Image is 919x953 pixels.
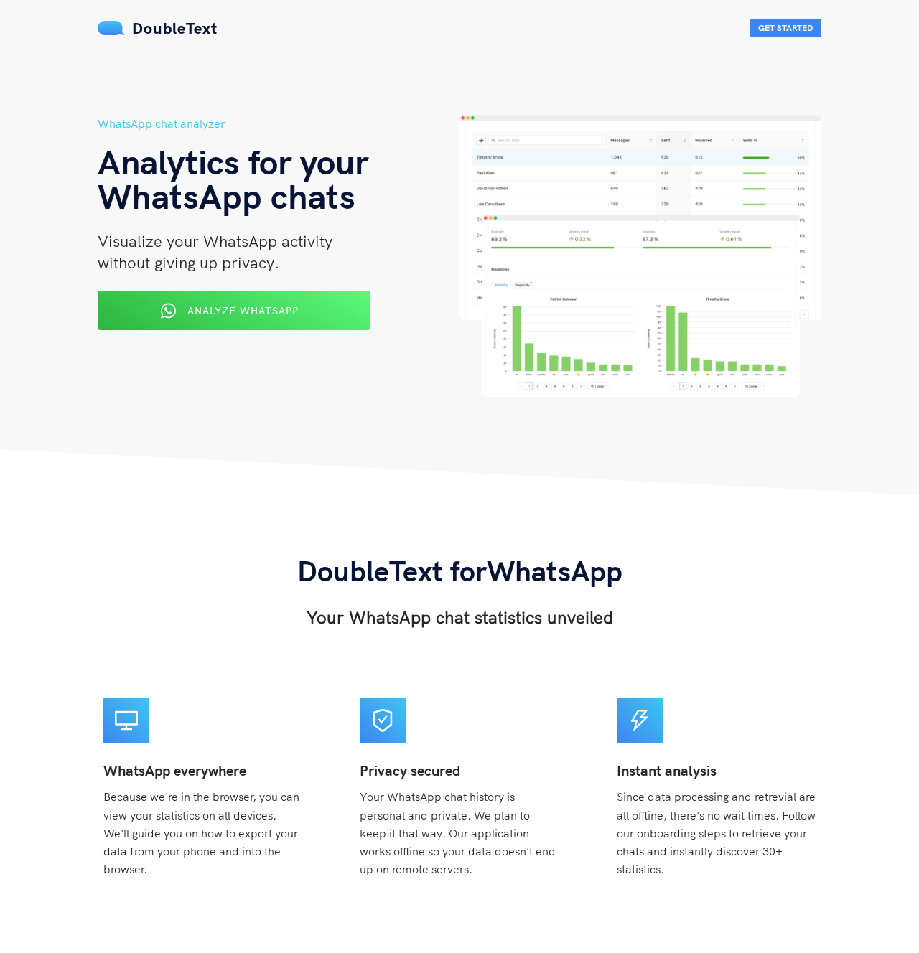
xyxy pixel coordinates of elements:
a: DoubleText [98,18,218,38]
img: hero [459,115,821,397]
span: Analytics for your [98,140,368,183]
span: Your WhatsApp chat history is personal and private. We plan to keep it that way. Our application ... [360,789,556,876]
span: Visualize your WhatsApp activity [98,231,332,251]
span: safety-certificate [371,709,394,732]
span: DoubleText [132,18,218,38]
button: Analyze WhatsApp [98,291,370,330]
span: desktop [115,709,138,732]
span: Analyze WhatsApp [187,304,299,317]
span: thunderbolt [628,709,651,732]
span: without giving up privacy. [98,253,279,273]
span: DoubleText for WhatsApp [297,553,622,588]
span: WhatsApp chats [98,174,355,217]
span: Since data processing and retrevial are all offline, there's no wait times. Follow our onboarding... [617,789,816,876]
h3: Your WhatsApp chat statistics unveiled [297,606,622,629]
h5: WhatsApp chat analyzer [98,115,459,133]
b: WhatsApp everywhere [103,761,246,779]
button: Get Started [750,19,821,37]
img: mS3x8y1f88AAAAABJRU5ErkJggg== [98,21,125,35]
a: Analyze WhatsApp [98,309,370,322]
b: Privacy secured [360,761,460,779]
b: Instant analysis [617,761,717,779]
span: Because we're in the browser, you can view your statistics on all devices. We'll guide you on how... [103,789,299,876]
